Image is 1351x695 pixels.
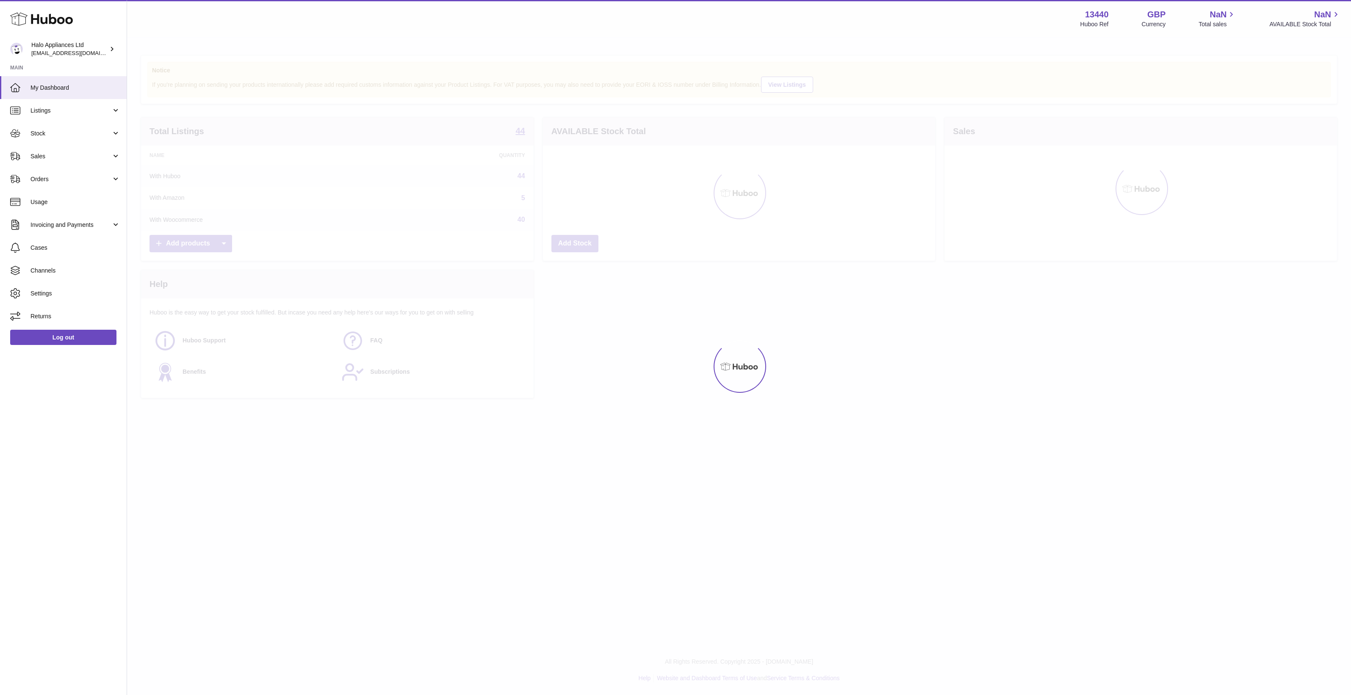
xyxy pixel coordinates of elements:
div: Currency [1142,20,1166,28]
span: Invoicing and Payments [30,221,111,229]
div: Halo Appliances Ltd [31,41,108,57]
span: Channels [30,267,120,275]
span: Settings [30,290,120,298]
span: Cases [30,244,120,252]
img: internalAdmin-13440@internal.huboo.com [10,43,23,55]
span: Returns [30,312,120,320]
span: Sales [30,152,111,160]
a: NaN AVAILABLE Stock Total [1269,9,1341,28]
span: NaN [1314,9,1331,20]
span: Usage [30,198,120,206]
span: Listings [30,107,111,115]
span: NaN [1210,9,1226,20]
span: Orders [30,175,111,183]
span: [EMAIL_ADDRESS][DOMAIN_NAME] [31,50,125,56]
strong: 13440 [1085,9,1109,20]
a: Log out [10,330,116,345]
div: Huboo Ref [1080,20,1109,28]
span: My Dashboard [30,84,120,92]
span: Stock [30,130,111,138]
strong: GBP [1147,9,1166,20]
span: AVAILABLE Stock Total [1269,20,1341,28]
a: NaN Total sales [1199,9,1236,28]
span: Total sales [1199,20,1236,28]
